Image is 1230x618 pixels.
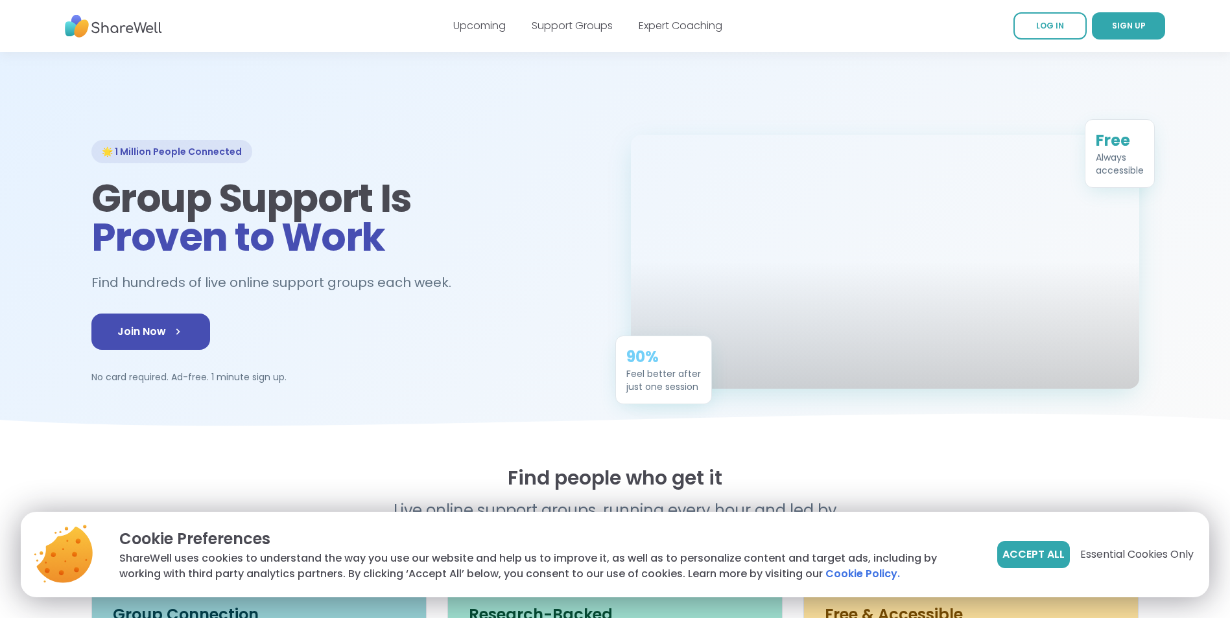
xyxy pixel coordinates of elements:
[1096,130,1144,151] div: Free
[91,179,600,257] h1: Group Support Is
[1096,151,1144,177] div: Always accessible
[91,210,385,264] span: Proven to Work
[626,347,701,367] div: 90%
[91,140,252,163] div: 🌟 1 Million People Connected
[1112,20,1146,31] span: SIGN UP
[639,18,722,33] a: Expert Coaching
[91,314,210,350] a: Join Now
[91,371,600,383] p: No card required. Ad-free. 1 minute sign up.
[65,8,162,44] img: ShareWell Nav Logo
[997,541,1070,568] button: Accept All
[1036,20,1064,31] span: LOG IN
[91,272,465,293] h2: Find hundreds of live online support groups each week.
[1092,12,1165,40] a: SIGN UP
[119,551,976,582] p: ShareWell uses cookies to understand the way you use our website and help us to improve it, as we...
[1002,547,1065,562] span: Accept All
[1013,12,1087,40] a: LOG IN
[532,18,613,33] a: Support Groups
[117,324,184,339] span: Join Now
[91,466,1139,490] h2: Find people who get it
[119,527,976,551] p: Cookie Preferences
[366,500,864,542] p: Live online support groups, running every hour and led by real people.
[825,566,900,582] a: Cookie Policy.
[453,18,506,33] a: Upcoming
[1080,547,1194,562] span: Essential Cookies Only
[626,367,701,393] div: Feel better after just one session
